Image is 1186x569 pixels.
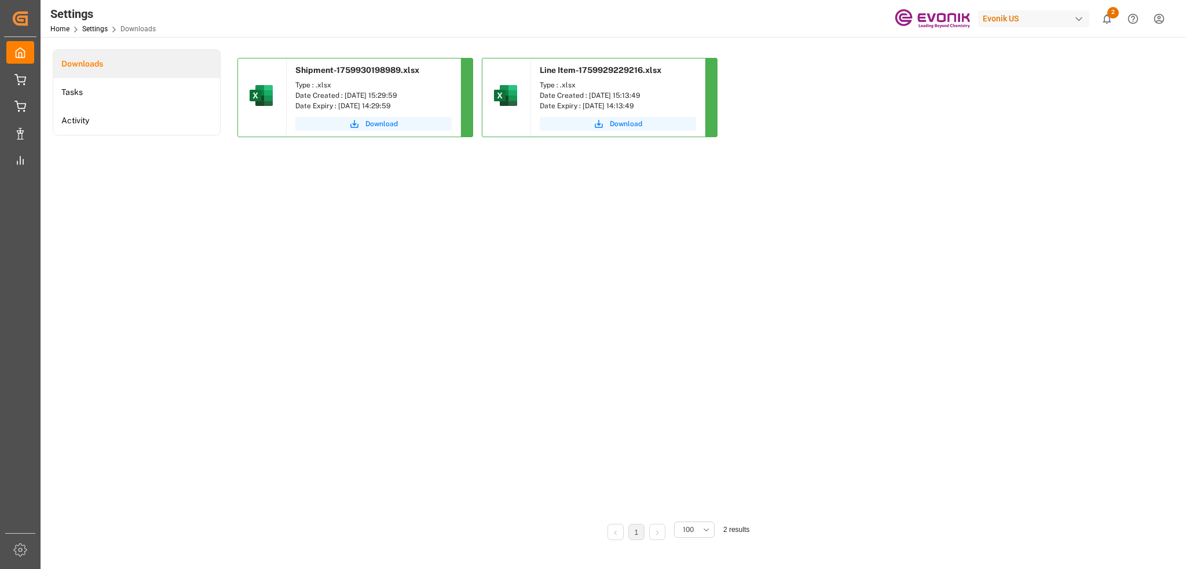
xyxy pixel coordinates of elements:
[978,8,1094,30] button: Evonik US
[492,82,519,109] img: microsoft-excel-2019--v1.png
[628,524,645,540] li: 1
[649,524,665,540] li: Next Page
[295,117,452,131] button: Download
[295,101,452,111] div: Date Expiry : [DATE] 14:29:59
[723,526,749,534] span: 2 results
[1107,7,1119,19] span: 2
[674,522,715,538] button: open menu
[540,101,696,111] div: Date Expiry : [DATE] 14:13:49
[295,80,452,90] div: Type : .xlsx
[365,119,398,129] span: Download
[540,117,696,131] button: Download
[1120,6,1146,32] button: Help Center
[540,90,696,101] div: Date Created : [DATE] 15:13:49
[978,10,1089,27] div: Evonik US
[82,25,108,33] a: Settings
[895,9,970,29] img: Evonik-brand-mark-Deep-Purple-RGB.jpeg_1700498283.jpeg
[635,528,639,537] a: 1
[53,78,220,107] a: Tasks
[50,25,69,33] a: Home
[540,80,696,90] div: Type : .xlsx
[247,82,275,109] img: microsoft-excel-2019--v1.png
[1094,6,1120,32] button: show 2 new notifications
[607,524,624,540] li: Previous Page
[50,5,156,23] div: Settings
[53,50,220,78] a: Downloads
[540,65,661,75] span: Line Item-1759929229216.xlsx
[610,119,642,129] span: Download
[53,107,220,135] a: Activity
[295,90,452,101] div: Date Created : [DATE] 15:29:59
[295,65,419,75] span: Shipment-1759930198989.xlsx
[683,524,694,535] span: 100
